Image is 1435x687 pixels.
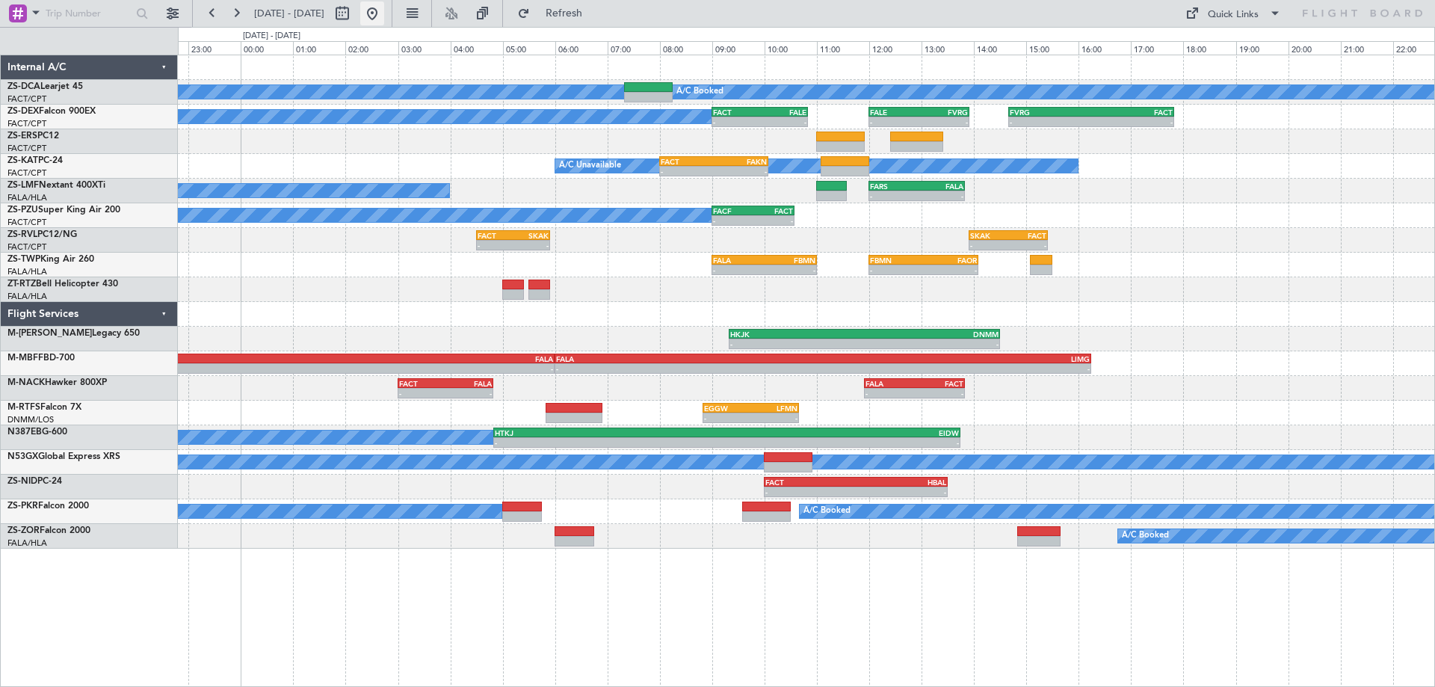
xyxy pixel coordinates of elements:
span: M-NACK [7,378,45,387]
div: - [730,339,864,348]
div: 12:00 [869,41,922,55]
input: Trip Number [46,2,132,25]
a: M-NACKHawker 800XP [7,378,107,387]
div: FACT [399,379,445,388]
div: Quick Links [1208,7,1259,22]
span: N387EB [7,428,42,437]
div: FBMN [870,256,923,265]
div: - [1091,117,1173,126]
div: FACT [1091,108,1173,117]
div: - [865,389,914,398]
a: N387EBG-600 [7,428,67,437]
div: 05:00 [503,41,555,55]
a: ZS-RVLPC12/NG [7,230,77,239]
a: FACT/CPT [7,93,46,105]
div: - [713,216,753,225]
a: ZS-PZUSuper King Air 200 [7,206,120,215]
div: 11:00 [817,41,869,55]
div: [DATE] - [DATE] [243,30,300,43]
div: FACT [765,478,856,487]
div: 09:00 [712,41,765,55]
div: EGGW [704,404,750,413]
div: - [870,117,919,126]
div: - [923,265,976,274]
div: 08:00 [660,41,712,55]
div: FVRG [1010,108,1091,117]
div: LFMN [751,404,797,413]
div: FACT [915,379,963,388]
div: A/C Booked [676,81,723,103]
div: 23:00 [188,41,241,55]
div: 18:00 [1183,41,1235,55]
a: ZS-LMFNextant 400XTi [7,181,105,190]
div: - [919,117,968,126]
a: M-[PERSON_NAME]Legacy 650 [7,329,140,338]
a: ZS-TWPKing Air 260 [7,255,94,264]
div: FALA [713,256,764,265]
div: - [870,265,923,274]
a: ZS-PKRFalcon 2000 [7,502,89,511]
div: FACT [713,108,759,117]
a: FACT/CPT [7,241,46,253]
div: - [765,487,856,496]
div: 19:00 [1236,41,1289,55]
div: DNMM [865,330,999,339]
a: DNMM/LOS [7,414,54,425]
div: 10:00 [765,41,817,55]
span: N53GX [7,452,38,461]
div: A/C Unavailable [559,155,621,177]
a: ZS-DCALearjet 45 [7,82,83,91]
div: FACT [1008,231,1046,240]
div: FACT [478,231,513,240]
div: - [753,216,794,225]
span: ZS-DCA [7,82,40,91]
div: EIDW [727,428,960,437]
a: FACT/CPT [7,167,46,179]
div: - [102,364,328,373]
span: M-[PERSON_NAME] [7,329,92,338]
span: ZS-NID [7,477,37,486]
div: HTKJ [495,428,727,437]
div: FALA [556,354,823,363]
div: - [970,241,1008,250]
div: DTTA [102,354,328,363]
button: Quick Links [1178,1,1289,25]
div: LIMG [823,354,1090,363]
a: ZT-RTZBell Helicopter 430 [7,280,118,289]
a: ZS-KATPC-24 [7,156,63,165]
div: FACT [661,157,714,166]
div: 17:00 [1131,41,1183,55]
a: FACT/CPT [7,217,46,228]
div: FALE [759,108,806,117]
a: ZS-NIDPC-24 [7,477,62,486]
div: FALA [917,182,963,191]
div: FACF [713,206,753,215]
div: 21:00 [1341,41,1393,55]
a: M-MBFFBD-700 [7,354,75,363]
div: - [823,364,1090,373]
div: FVRG [919,108,968,117]
span: ZS-PZU [7,206,38,215]
div: 06:00 [555,41,608,55]
div: 16:00 [1078,41,1131,55]
a: ZS-ZORFalcon 2000 [7,526,90,535]
span: ZS-TWP [7,255,40,264]
div: HBAL [856,478,946,487]
div: FARS [870,182,916,191]
div: FALA [865,379,914,388]
div: 15:00 [1026,41,1078,55]
div: 01:00 [293,41,345,55]
span: M-RTFS [7,403,40,412]
div: - [327,364,553,373]
a: ZS-ERSPC12 [7,132,59,141]
div: - [445,389,492,398]
div: - [1008,241,1046,250]
div: - [856,487,946,496]
span: ZS-ERS [7,132,37,141]
div: - [865,339,999,348]
a: M-RTFSFalcon 7X [7,403,81,412]
div: FALA [327,354,553,363]
a: FACT/CPT [7,118,46,129]
div: HKJK [730,330,864,339]
div: - [917,191,963,200]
